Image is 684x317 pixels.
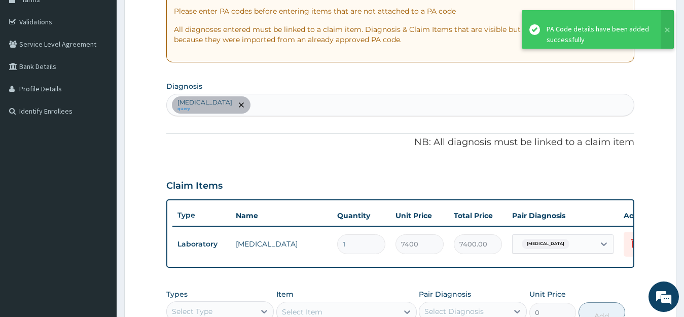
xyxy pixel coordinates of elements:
th: Quantity [332,205,390,226]
td: [MEDICAL_DATA] [231,234,332,254]
th: Name [231,205,332,226]
label: Diagnosis [166,81,202,91]
th: Actions [619,205,669,226]
p: Please enter PA codes before entering items that are not attached to a PA code [174,6,627,16]
div: Minimize live chat window [166,5,191,29]
img: d_794563401_company_1708531726252_794563401 [19,51,41,76]
label: Types [166,290,188,299]
span: We're online! [59,94,140,197]
div: Chat with us now [53,57,170,70]
small: query [177,107,232,112]
textarea: Type your message and hit 'Enter' [5,210,193,245]
td: Laboratory [172,235,231,254]
div: Select Diagnosis [424,306,484,316]
label: Item [276,289,294,299]
h3: Claim Items [166,181,223,192]
th: Pair Diagnosis [507,205,619,226]
span: remove selection option [237,100,246,110]
div: Select Type [172,306,212,316]
p: NB: All diagnosis must be linked to a claim item [166,136,635,149]
label: Pair Diagnosis [419,289,471,299]
th: Total Price [449,205,507,226]
div: PA Code details have been added successfully [547,19,651,40]
p: All diagnoses entered must be linked to a claim item. Diagnosis & Claim Items that are visible bu... [174,24,627,45]
th: Unit Price [390,205,449,226]
label: Unit Price [529,289,566,299]
th: Type [172,206,231,225]
p: [MEDICAL_DATA] [177,98,232,107]
span: [MEDICAL_DATA] [522,239,569,249]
